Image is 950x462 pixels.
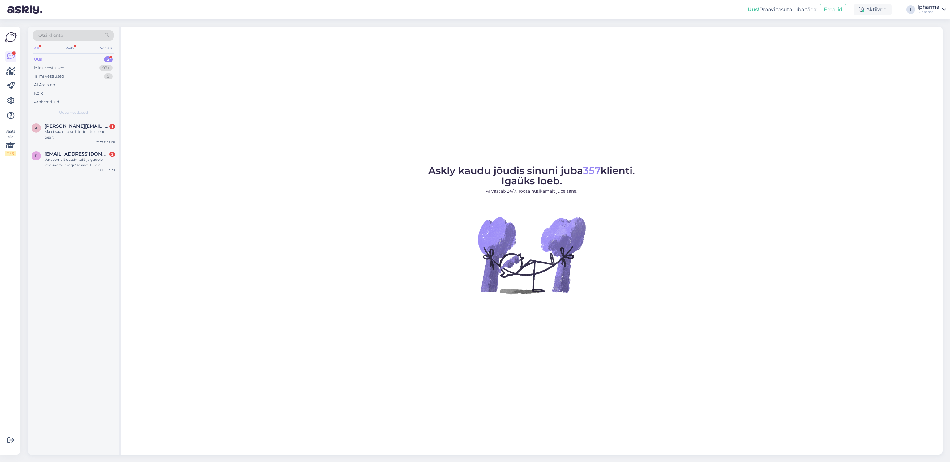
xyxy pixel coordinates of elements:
[748,6,817,13] div: Proovi tasuta juba täna:
[109,152,115,157] div: 2
[906,5,915,14] div: I
[99,65,113,71] div: 99+
[33,44,40,52] div: All
[104,73,113,79] div: 9
[96,168,115,173] div: [DATE] 13:20
[583,165,601,177] span: 357
[854,4,892,15] div: Aktiivne
[59,110,88,115] span: Uued vestlused
[109,124,115,129] div: 1
[428,165,635,187] span: Askly kaudu jõudis sinuni juba klienti. Igaüks loeb.
[428,188,635,195] p: AI vastab 24/7. Tööta nutikamalt juba täna.
[918,10,939,15] div: iPharma
[918,5,946,15] a: IpharmaiPharma
[34,73,64,79] div: Tiimi vestlused
[38,32,63,39] span: Otsi kliente
[5,151,16,156] div: 2 / 3
[34,90,43,96] div: Kõik
[34,82,57,88] div: AI Assistent
[99,44,114,52] div: Socials
[476,199,587,311] img: No Chat active
[34,56,42,62] div: Uus
[5,129,16,156] div: Vaata siia
[35,153,38,158] span: p
[96,140,115,145] div: [DATE] 15:09
[820,4,846,15] button: Emailid
[45,157,115,168] div: Varasemalt ostsin teilt jalgadele kooriva toimega"sokke". Ei leia [PERSON_NAME] [PERSON_NAME] val...
[748,6,760,12] b: Uus!
[45,129,115,140] div: Ma ei saa endiselt tellida teie lehe pealt.
[34,99,59,105] div: Arhiveeritud
[45,123,109,129] span: angela.arviste@mail.ee
[64,44,75,52] div: Web
[35,126,38,130] span: a
[45,151,109,157] span: piretvark@gmail.com
[918,5,939,10] div: Ipharma
[34,65,65,71] div: Minu vestlused
[104,56,113,62] div: 2
[5,32,17,43] img: Askly Logo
